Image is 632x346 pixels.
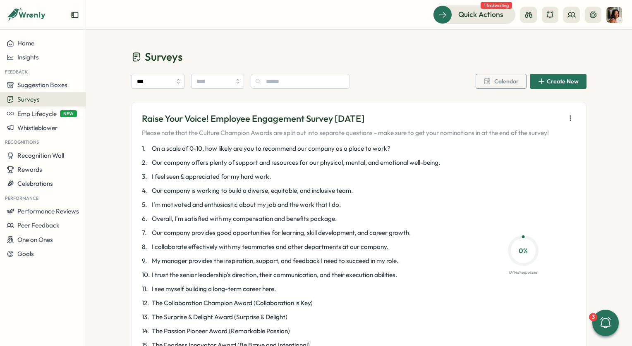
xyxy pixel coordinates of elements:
img: Viveca Riley [606,7,622,23]
span: Our company offers plenty of support and resources for our physical, mental, and emotional well-b... [152,158,440,167]
p: 0 % [510,246,536,256]
button: 3 [592,310,619,336]
div: 3 [589,313,597,321]
span: I trust the senior leadership's direction, their communication, and their execution abilities. [152,270,397,280]
span: 9 . [142,256,150,265]
button: Create New [530,74,587,89]
button: Calendar [476,74,527,89]
p: Please note that the Culture Champion Awards are split out into separate questions - make sure to... [142,128,549,137]
span: Our company provides good opportunities for learning, skill development, and career growth. [152,228,411,237]
span: Suggestion Boxes [17,81,67,89]
span: Our company is working to build a diverse, equitable, and inclusive team. [152,186,353,195]
span: Rewards [17,166,42,173]
p: 0 / 148 responses [509,269,537,276]
span: My manager provides the inspiration, support, and feedback I need to succeed in my role. [152,256,398,265]
span: Create New [547,78,579,84]
span: Recognition Wall [17,152,64,159]
span: 1 . [142,144,150,153]
button: Expand sidebar [71,11,79,19]
span: Emp Lifecycle [17,110,57,118]
span: Whistleblower [17,124,57,132]
span: 11 . [142,284,150,294]
span: 1 task waiting [481,2,512,9]
span: Quick Actions [458,9,503,20]
span: 5 . [142,200,150,209]
span: One on Ones [17,236,53,244]
span: Celebrations [17,180,53,187]
span: Overall, I'm satisfied with my compensation and benefits package. [152,214,337,223]
span: 2 . [142,158,150,167]
span: 8 . [142,242,150,251]
span: The Surprise & Delight Award (Surprise & Delight) [152,313,287,322]
span: Home [17,39,34,47]
p: Raise Your Voice! Employee Engagement Survey [DATE] [142,112,549,125]
span: I feel seen & appreciated for my hard work. [152,172,271,181]
span: Insights [17,53,39,61]
span: 12 . [142,299,150,308]
span: 7 . [142,228,150,237]
span: 4 . [142,186,150,195]
span: 6 . [142,214,150,223]
span: I'm motivated and enthusiastic about my job and the work that I do. [152,200,341,209]
span: Peer Feedback [17,221,60,229]
span: Performance Reviews [17,207,79,215]
span: Surveys [17,95,40,103]
span: 13 . [142,313,150,322]
span: 3 . [142,172,150,181]
span: The Collaboration Champion Award (Collaboration is Key) [152,299,313,308]
span: 14 . [142,327,150,336]
span: I see myself building a long-term career here. [152,284,276,294]
span: NEW [60,110,77,117]
span: Calendar [494,78,519,84]
span: Goals [17,250,34,258]
span: I collaborate effectively with my teammates and other departments at our company. [152,242,388,251]
span: Surveys [145,50,182,64]
span: 10 . [142,270,150,280]
span: On a scale of 0-10, how likely are you to recommend our company as a place to work? [152,144,390,153]
button: Quick Actions [433,5,515,24]
span: The Passion Pioneer Award (Remarkable Passion) [152,327,290,336]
